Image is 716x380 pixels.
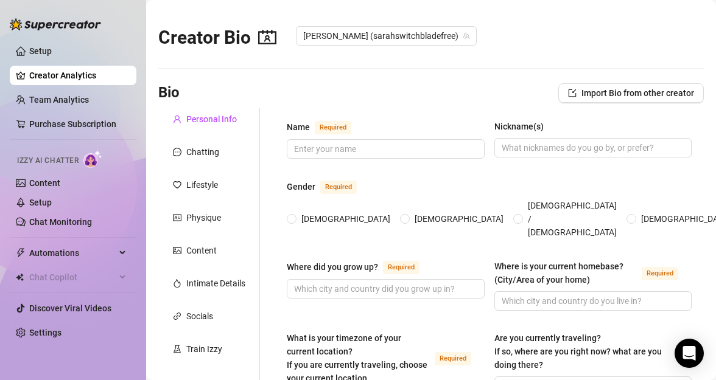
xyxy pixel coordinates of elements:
a: Setup [29,198,52,207]
span: Required [383,261,419,274]
span: experiment [173,345,181,353]
span: thunderbolt [16,248,26,258]
a: Purchase Subscription [29,119,116,129]
input: Name [294,142,475,156]
span: contacts [258,28,276,46]
div: Personal Info [186,112,237,126]
span: import [568,89,577,97]
span: Izzy AI Chatter [17,155,79,167]
input: Where is your current homebase? (City/Area of your home) [502,294,683,308]
span: [DEMOGRAPHIC_DATA] [297,212,395,226]
div: Where is your current homebase? (City/Area of your home) [494,260,637,286]
img: logo-BBDzfeDw.svg [10,18,101,30]
a: Content [29,178,60,188]
div: Content [186,244,217,257]
span: message [173,148,181,156]
a: Team Analytics [29,95,89,105]
input: Where did you grow up? [294,282,475,295]
input: Nickname(s) [502,141,683,154]
img: AI Chatter [83,150,102,168]
span: idcard [173,213,181,222]
div: Name [287,120,310,134]
span: Required [315,121,351,134]
a: Settings [29,328,61,337]
span: Are you currently traveling? If so, where are you right now? what are you doing there? [494,333,662,370]
a: Discover Viral Videos [29,303,111,313]
span: Automations [29,243,116,263]
span: Import Bio from other creator [581,88,694,98]
div: Open Intercom Messenger [675,339,704,368]
div: Nickname(s) [494,120,544,133]
span: [DEMOGRAPHIC_DATA] [410,212,508,226]
label: Name [287,120,365,134]
button: Import Bio from other creator [558,83,704,103]
span: user [173,115,181,123]
div: Lifestyle [186,178,218,192]
div: Socials [186,309,213,323]
a: Chat Monitoring [29,217,92,227]
label: Where did you grow up? [287,260,433,274]
label: Where is your current homebase? (City/Area of your home) [494,260,692,286]
div: Where did you grow up? [287,260,378,274]
label: Nickname(s) [494,120,552,133]
span: team [463,32,470,40]
div: Train Izzy [186,342,222,356]
h2: Creator Bio [158,26,276,49]
a: Setup [29,46,52,56]
span: link [173,312,181,320]
span: Required [320,181,357,194]
span: picture [173,246,181,255]
div: Gender [287,180,315,193]
span: heart [173,181,181,189]
div: Physique [186,211,221,224]
span: [DEMOGRAPHIC_DATA] / [DEMOGRAPHIC_DATA] [523,199,622,239]
label: Gender [287,179,370,194]
div: Chatting [186,145,219,159]
span: Required [642,267,678,280]
span: Sarah (sarahswitchbladefree) [303,27,469,45]
div: Intimate Details [186,277,245,290]
h3: Bio [158,83,180,103]
span: Chat Copilot [29,268,116,287]
a: Creator Analytics [29,66,127,85]
span: Required [435,352,471,365]
img: Chat Copilot [16,273,24,282]
span: fire [173,279,181,288]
